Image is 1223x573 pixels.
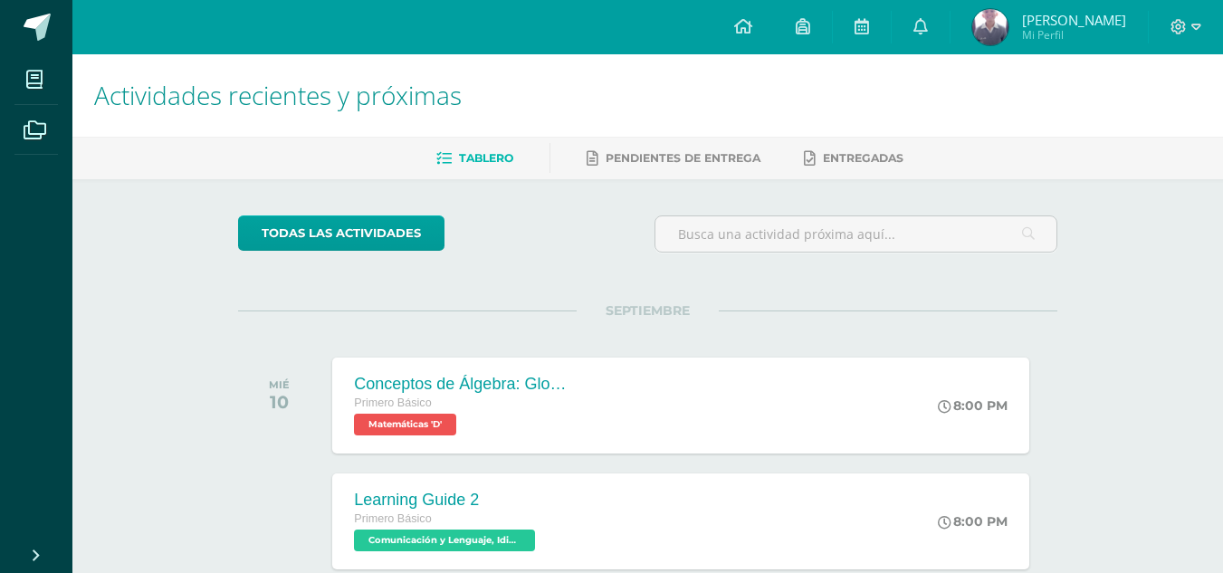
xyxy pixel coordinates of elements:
input: Busca una actividad próxima aquí... [655,216,1056,252]
span: Primero Básico [354,512,431,525]
span: Primero Básico [354,396,431,409]
a: Tablero [436,144,513,173]
div: MIÉ [269,378,290,391]
span: [PERSON_NAME] [1022,11,1126,29]
span: Mi Perfil [1022,27,1126,43]
span: Matemáticas 'D' [354,414,456,435]
a: todas las Actividades [238,215,444,251]
span: Pendientes de entrega [606,151,760,165]
span: Tablero [459,151,513,165]
div: 10 [269,391,290,413]
div: Conceptos de Álgebra: Glosario [354,375,571,394]
span: Actividades recientes y próximas [94,78,462,112]
span: SEPTIEMBRE [577,302,719,319]
span: Comunicación y Lenguaje, Idioma Extranjero Inglés 'D' [354,530,535,551]
span: Entregadas [823,151,903,165]
div: Learning Guide 2 [354,491,540,510]
div: 8:00 PM [938,513,1008,530]
a: Entregadas [804,144,903,173]
img: 44d28ed5550c7205a0737361d72a6add.png [972,9,1008,45]
a: Pendientes de entrega [587,144,760,173]
div: 8:00 PM [938,397,1008,414]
